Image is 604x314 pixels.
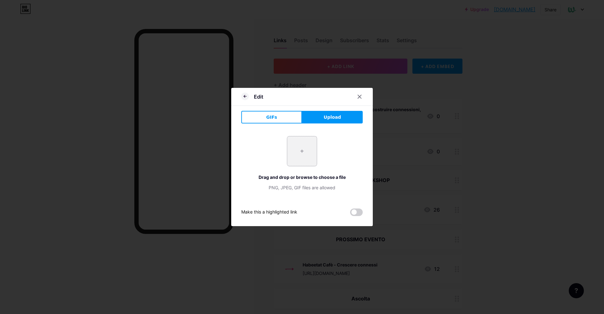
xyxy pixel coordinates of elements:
button: Upload [302,111,363,123]
div: Edit [254,93,263,100]
span: GIFs [266,114,277,121]
div: Make this a highlighted link [241,208,297,216]
button: GIFs [241,111,302,123]
div: Drag and drop or browse to choose a file [241,174,363,180]
div: PNG, JPEG, GIF files are allowed [241,184,363,191]
span: Upload [324,114,341,121]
